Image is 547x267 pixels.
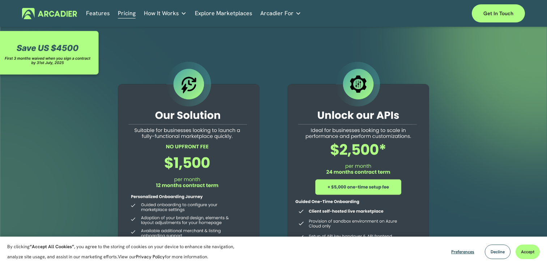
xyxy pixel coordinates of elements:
button: Accept [516,245,540,259]
a: Pricing [118,8,136,19]
span: Preferences [451,249,474,255]
a: Explore Marketplaces [195,8,252,19]
a: Features [86,8,110,19]
span: Decline [491,249,505,255]
button: Decline [485,245,510,259]
a: Get in touch [472,4,525,22]
span: How It Works [144,8,179,18]
a: Privacy Policy [136,254,165,260]
p: By clicking , you agree to the storing of cookies on your device to enhance site navigation, anal... [7,242,242,262]
span: Accept [521,249,534,255]
button: Preferences [446,245,480,259]
span: Arcadier For [260,8,294,18]
a: folder dropdown [144,8,187,19]
img: Arcadier [22,8,77,19]
a: folder dropdown [260,8,301,19]
strong: “Accept All Cookies” [30,243,74,250]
